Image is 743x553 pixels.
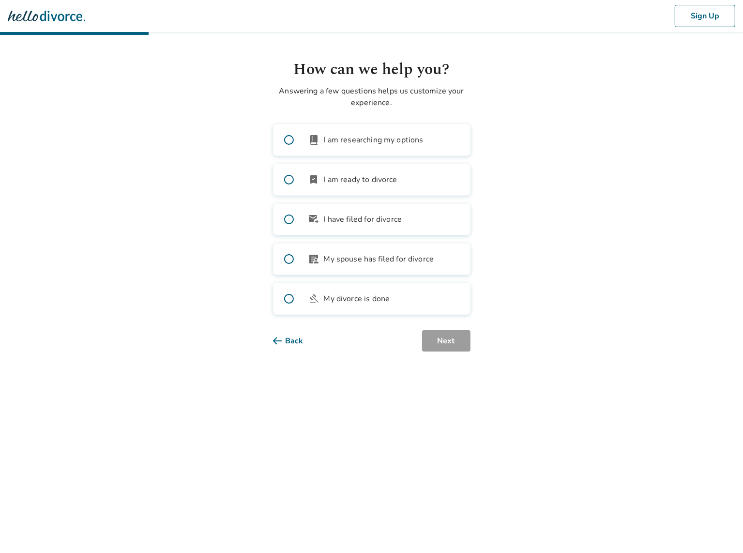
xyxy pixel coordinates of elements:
span: I have filed for divorce [324,214,402,225]
img: Hello Divorce Logo [8,6,85,26]
p: Answering a few questions helps us customize your experience. [273,85,470,108]
span: My spouse has filed for divorce [324,253,434,265]
span: book_2 [308,134,320,146]
span: article_person [308,253,320,265]
iframe: Chat Widget [695,507,743,553]
span: bookmark_check [308,174,320,185]
button: Sign Up [675,5,735,27]
button: Back [273,330,319,352]
h1: How can we help you? [273,58,470,81]
span: My divorce is done [324,293,390,305]
span: I am ready to divorce [324,174,397,185]
span: gavel [308,293,320,305]
span: outgoing_mail [308,214,320,225]
span: I am researching my options [324,134,424,146]
button: Next [422,330,470,352]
